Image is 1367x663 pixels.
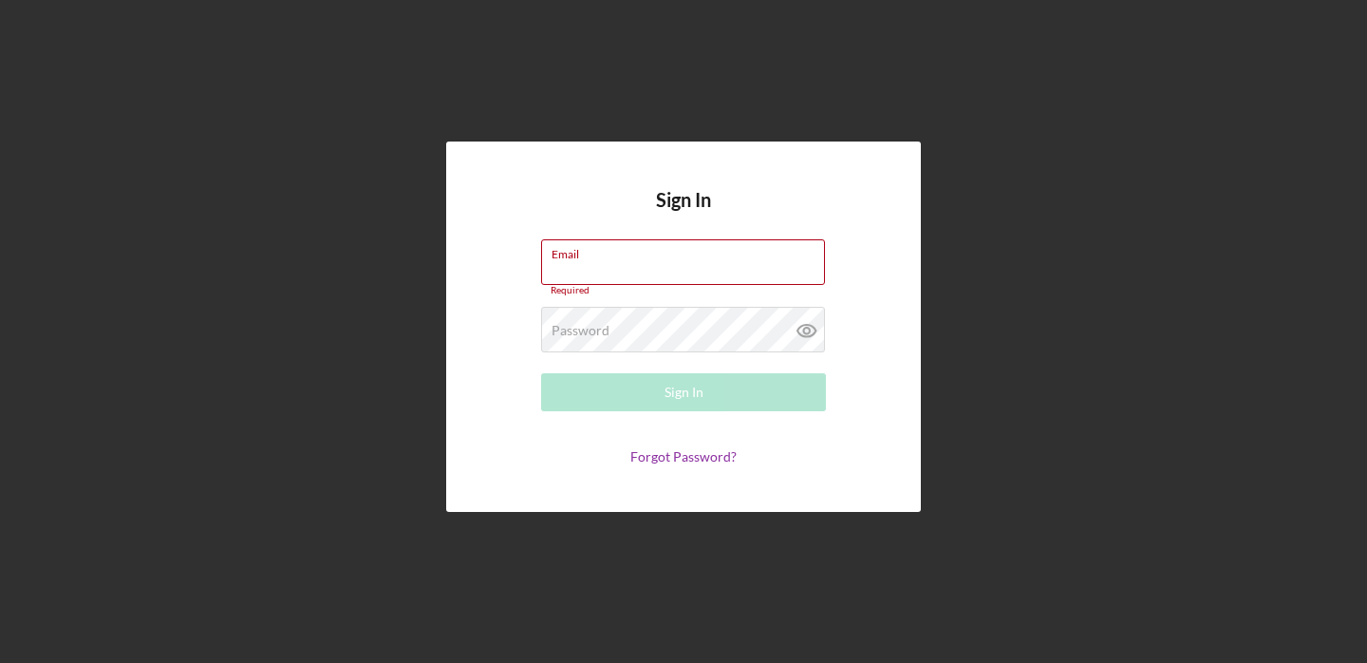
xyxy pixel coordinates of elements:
[541,285,826,296] div: Required
[630,448,737,464] a: Forgot Password?
[665,373,703,411] div: Sign In
[552,240,825,261] label: Email
[656,189,711,239] h4: Sign In
[552,323,609,338] label: Password
[541,373,826,411] button: Sign In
